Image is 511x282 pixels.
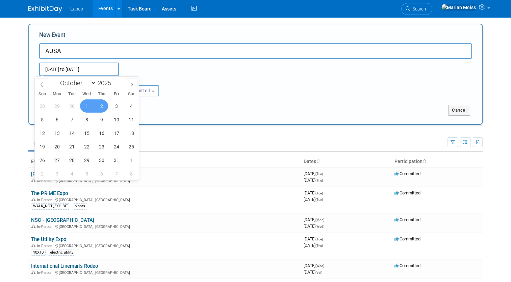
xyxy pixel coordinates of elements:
img: In-Person Event [31,244,35,247]
span: October 16, 2025 [95,126,108,140]
input: Name of Trade Show / Conference [39,43,472,59]
span: [DATE] [304,263,326,268]
span: October 20, 2025 [50,140,63,153]
span: - [324,171,325,176]
span: In-Person [37,198,54,202]
span: October 3, 2025 [110,99,123,113]
span: October 14, 2025 [65,126,78,140]
span: November 8, 2025 [125,167,138,180]
span: - [325,217,326,222]
span: Wed [79,92,94,96]
span: October 13, 2025 [50,126,63,140]
a: [PERSON_NAME] Safety Summit 2024 [31,171,116,177]
div: Participation: [113,76,177,85]
th: Event [28,156,301,167]
div: 10X10 [31,250,46,256]
span: October 15, 2025 [80,126,93,140]
span: November 4, 2025 [65,167,78,180]
span: Thu [94,92,109,96]
span: [DATE] [304,269,322,275]
span: October 24, 2025 [110,140,123,153]
span: October 30, 2025 [95,154,108,167]
span: Committed [394,171,420,176]
span: October 19, 2025 [35,140,49,153]
span: (Thu) [315,244,323,248]
span: October 23, 2025 [95,140,108,153]
span: October 4, 2025 [125,99,138,113]
span: October 17, 2025 [110,126,123,140]
span: November 1, 2025 [125,154,138,167]
span: (Mon) [315,218,324,222]
div: electric utility [48,250,75,256]
span: - [325,263,326,268]
a: Search [401,3,432,15]
img: In-Person Event [31,225,35,228]
span: [DATE] [304,217,326,222]
span: October 18, 2025 [125,126,138,140]
span: Search [410,6,426,11]
span: Tue [65,92,79,96]
span: October 6, 2025 [50,113,63,126]
img: ExhibitDay [28,6,62,13]
span: September 29, 2025 [50,99,63,113]
span: - [324,236,325,241]
div: [GEOGRAPHIC_DATA], [GEOGRAPHIC_DATA] [31,269,298,275]
span: (Wed) [315,225,324,228]
span: In-Person [37,179,54,183]
span: October 5, 2025 [35,113,49,126]
span: October 21, 2025 [65,140,78,153]
a: NSC - [GEOGRAPHIC_DATA] [31,217,94,223]
span: October 26, 2025 [35,154,49,167]
a: The PRIME Expo [31,190,68,196]
button: Cancel [448,105,470,116]
div: [GEOGRAPHIC_DATA], [GEOGRAPHIC_DATA] [31,243,298,248]
span: [DATE] [304,171,325,176]
span: October 12, 2025 [35,126,49,140]
span: - [324,190,325,195]
span: October 27, 2025 [50,154,63,167]
span: Committed [394,236,420,241]
span: [DATE] [304,224,324,229]
span: November 2, 2025 [35,167,49,180]
input: Year [96,79,116,87]
span: November 5, 2025 [80,167,93,180]
a: Sort by Start Date [316,159,320,164]
span: Committed [394,263,420,268]
img: In-Person Event [31,179,35,182]
div: [GEOGRAPHIC_DATA], [GEOGRAPHIC_DATA] [31,224,298,229]
span: Committed [394,217,420,222]
span: (Tue) [315,172,323,176]
div: plants [73,203,87,209]
div: [GEOGRAPHIC_DATA], [GEOGRAPHIC_DATA] [31,197,298,202]
span: October 10, 2025 [110,113,123,126]
span: November 6, 2025 [95,167,108,180]
span: [DATE] [304,178,323,183]
img: In-Person Event [31,271,35,274]
div: Attendance / Format: [39,76,103,85]
span: October 1, 2025 [80,99,93,113]
span: In-Person [37,225,54,229]
img: In-Person Event [31,198,35,201]
span: In-Person [37,244,54,248]
span: October 8, 2025 [80,113,93,126]
span: September 28, 2025 [35,99,49,113]
span: October 22, 2025 [80,140,93,153]
a: The Utility Expo [31,236,66,242]
span: Sun [35,92,50,96]
select: Month [57,79,96,87]
div: WALK_NOT_EXHIBIT [31,203,70,209]
span: (Tue) [315,198,323,202]
span: October 2, 2025 [95,99,108,113]
span: [DATE] [304,190,325,195]
span: (Sat) [315,271,322,274]
a: Upcoming12 [28,137,68,150]
span: October 11, 2025 [125,113,138,126]
th: Dates [301,156,392,167]
span: October 7, 2025 [65,113,78,126]
span: Sat [124,92,139,96]
span: (Thu) [315,179,323,182]
span: (Tue) [315,191,323,195]
span: (Tue) [315,237,323,241]
label: New Event [39,31,66,42]
span: November 3, 2025 [50,167,63,180]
